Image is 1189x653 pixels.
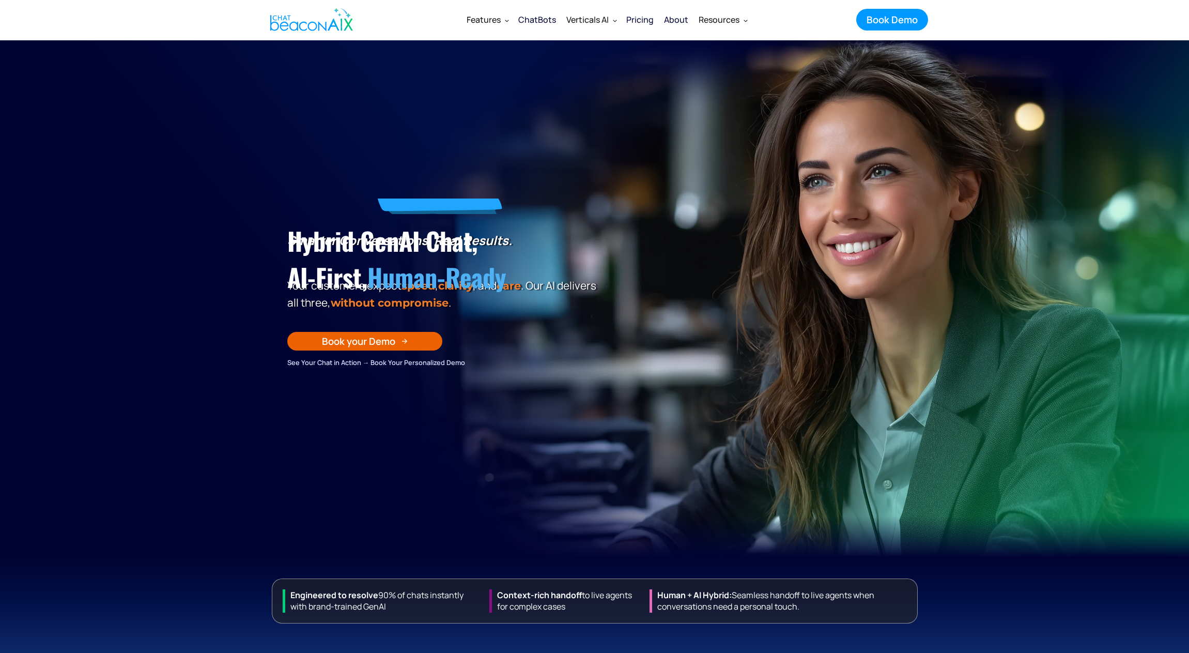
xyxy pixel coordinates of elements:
[489,589,641,613] div: to live agents for complex cases
[367,259,506,295] span: Human-Ready
[287,357,600,368] div: See Your Chat in Action → Book Your Personalized Demo
[650,589,912,613] div: Seamless handoff to live agents when conversations need a personal touch.
[621,6,659,33] a: Pricing
[518,12,556,27] div: ChatBots
[261,2,359,38] a: home
[566,12,609,27] div: Verticals AI
[461,7,513,32] div: Features
[287,332,442,351] a: Book your Demo
[561,7,621,32] div: Verticals AI
[867,13,918,26] div: Book Demo
[290,589,378,601] strong: Engineered to resolve
[497,589,582,601] strong: Context-rich handoff
[513,6,561,33] a: ChatBots
[664,12,688,27] div: About
[322,335,395,348] div: Book your Demo
[626,12,654,27] div: Pricing
[505,18,509,22] img: Dropdown
[402,338,408,344] img: Arrow
[331,296,449,309] span: without compromise
[659,6,693,33] a: About
[744,18,748,22] img: Dropdown
[287,223,600,296] h1: Hybrid GenAI Chat, AI-First,
[699,12,739,27] div: Resources
[613,18,617,22] img: Dropdown
[467,12,501,27] div: Features
[693,7,752,32] div: Resources
[657,589,732,601] strong: Human + Al Hybrid:
[283,589,481,613] div: 90% of chats instantly with brand-trained GenAI
[856,9,928,31] a: Book Demo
